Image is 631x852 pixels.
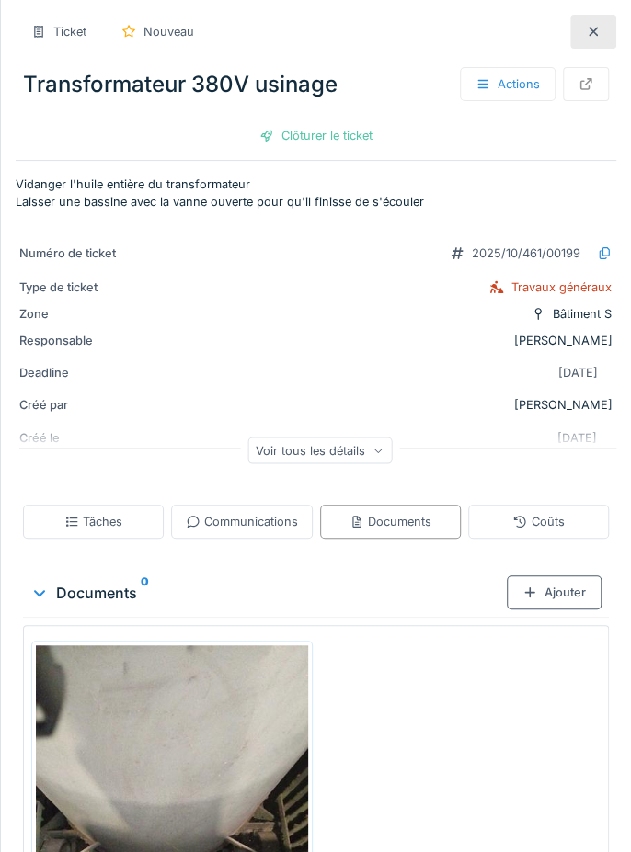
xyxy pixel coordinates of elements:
[16,176,616,210] p: Vidanger l'huile entière du transformateur Laisser une bassine avec la vanne ouverte pour qu'il f...
[553,305,612,323] div: Bâtiment S
[558,364,598,381] div: [DATE]
[19,332,157,349] div: Responsable
[460,67,556,101] div: Actions
[472,244,580,262] div: 2025/10/461/00199
[512,513,564,530] div: Coûts
[247,437,392,463] div: Voir tous les détails
[53,23,86,40] div: Ticket
[30,582,507,604] div: Documents
[19,244,157,262] div: Numéro de ticket
[245,119,387,152] div: Clôturer le ticket
[19,278,157,296] div: Type de ticket
[511,278,612,296] div: Travaux généraux
[19,396,613,414] div: [PERSON_NAME]
[186,513,298,530] div: Communications
[19,332,613,349] div: [PERSON_NAME]
[19,305,157,323] div: Zone
[19,396,157,414] div: Créé par
[143,23,194,40] div: Nouveau
[141,582,149,604] sup: 0
[19,364,157,381] div: Deadline
[64,513,122,530] div: Tâches
[16,60,616,108] div: Transformateur 380V usinage
[350,513,431,530] div: Documents
[507,575,602,609] div: Ajouter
